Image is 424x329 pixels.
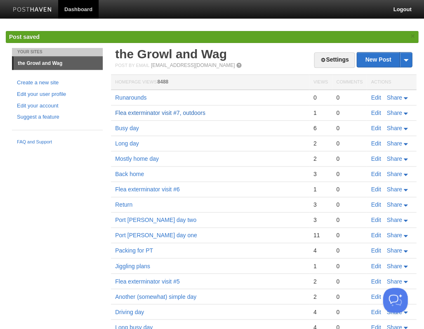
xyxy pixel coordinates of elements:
[336,231,363,239] div: 0
[313,262,327,269] div: 1
[371,247,381,254] a: Edit
[367,75,416,90] th: Actions
[115,217,196,223] a: Port [PERSON_NAME] day two
[115,63,149,68] span: Post by Email
[115,140,139,147] a: Long day
[313,293,327,300] div: 2
[9,33,40,40] span: Post saved
[313,201,327,208] div: 3
[336,308,363,315] div: 0
[336,277,363,285] div: 0
[386,125,402,131] span: Share
[313,94,327,101] div: 0
[371,232,381,238] a: Edit
[386,201,402,208] span: Share
[313,155,327,162] div: 2
[371,140,381,147] a: Edit
[336,201,363,208] div: 0
[386,155,402,162] span: Share
[115,201,132,208] a: Return
[12,48,103,56] li: Your Sites
[383,288,408,312] iframe: Help Scout Beacon - Open
[157,79,168,85] span: 8488
[313,124,327,132] div: 6
[336,262,363,269] div: 0
[115,155,159,162] a: Mostly home day
[336,155,363,162] div: 0
[17,102,98,110] a: Edit your account
[357,52,412,67] a: New Post
[386,110,402,116] span: Share
[386,262,402,269] span: Share
[115,186,179,193] a: Flea exterminator visit #6
[336,109,363,117] div: 0
[115,278,179,284] a: Flea exterminator visit #5
[386,232,402,238] span: Share
[371,125,381,131] a: Edit
[115,171,144,177] a: Back home
[371,155,381,162] a: Edit
[314,52,355,68] a: Settings
[386,94,402,101] span: Share
[371,94,381,101] a: Edit
[313,308,327,315] div: 4
[336,186,363,193] div: 0
[313,186,327,193] div: 1
[336,124,363,132] div: 0
[115,293,196,300] a: Another (somewhat) simple day
[386,186,402,193] span: Share
[17,113,98,122] a: Suggest a feature
[386,140,402,147] span: Share
[336,170,363,178] div: 0
[313,277,327,285] div: 2
[336,293,363,300] div: 0
[115,110,205,116] a: Flea exterminator visit #7, outdoors
[336,216,363,224] div: 0
[17,90,98,99] a: Edit your user profile
[13,7,52,13] img: Posthaven-bar
[115,262,150,269] a: Jiggling plans
[115,47,227,61] a: the Growl and Wag
[336,247,363,254] div: 0
[151,62,235,68] a: [EMAIL_ADDRESS][DOMAIN_NAME]
[386,171,402,177] span: Share
[14,57,103,70] a: the Growl and Wag
[115,125,139,131] a: Busy day
[371,308,381,315] a: Edit
[313,247,327,254] div: 4
[115,94,146,101] a: Runarounds
[371,186,381,193] a: Edit
[313,140,327,147] div: 2
[336,140,363,147] div: 0
[313,216,327,224] div: 3
[309,75,332,90] th: Views
[409,31,416,41] a: ×
[371,110,381,116] a: Edit
[371,262,381,269] a: Edit
[313,170,327,178] div: 3
[115,247,153,254] a: Packing for PT
[336,94,363,101] div: 0
[115,232,197,238] a: Port [PERSON_NAME] day one
[386,278,402,284] span: Share
[313,109,327,117] div: 1
[115,308,144,315] a: Driving day
[17,79,98,87] a: Create a new site
[111,75,309,90] th: Homepage Views
[386,247,402,254] span: Share
[371,217,381,223] a: Edit
[371,293,381,300] a: Edit
[371,201,381,208] a: Edit
[386,217,402,223] span: Share
[371,171,381,177] a: Edit
[313,231,327,239] div: 11
[332,75,367,90] th: Comments
[17,138,98,146] a: FAQ and Support
[371,278,381,284] a: Edit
